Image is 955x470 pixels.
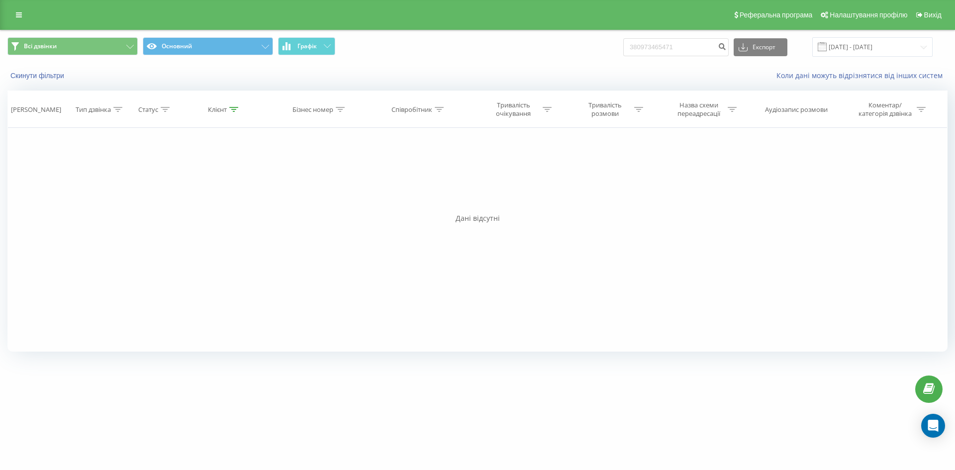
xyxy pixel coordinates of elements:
span: Вихід [924,11,942,19]
button: Графік [278,37,335,55]
div: Співробітник [391,105,432,114]
input: Пошук за номером [623,38,729,56]
div: Аудіозапис розмови [765,105,828,114]
span: Реферальна програма [740,11,813,19]
div: Open Intercom Messenger [921,414,945,438]
span: Налаштування профілю [830,11,907,19]
button: Основний [143,37,273,55]
span: Графік [297,43,317,50]
div: Клієнт [208,105,227,114]
button: Всі дзвінки [7,37,138,55]
div: Тривалість розмови [578,101,632,118]
div: Тип дзвінка [76,105,111,114]
div: Тривалість очікування [487,101,540,118]
div: Статус [138,105,158,114]
button: Скинути фільтри [7,71,69,80]
a: Коли дані можуть відрізнятися вiд інших систем [776,71,948,80]
span: Всі дзвінки [24,42,57,50]
div: Коментар/категорія дзвінка [856,101,914,118]
div: Дані відсутні [7,213,948,223]
button: Експорт [734,38,787,56]
div: Бізнес номер [292,105,333,114]
div: [PERSON_NAME] [11,105,61,114]
div: Назва схеми переадресації [672,101,725,118]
